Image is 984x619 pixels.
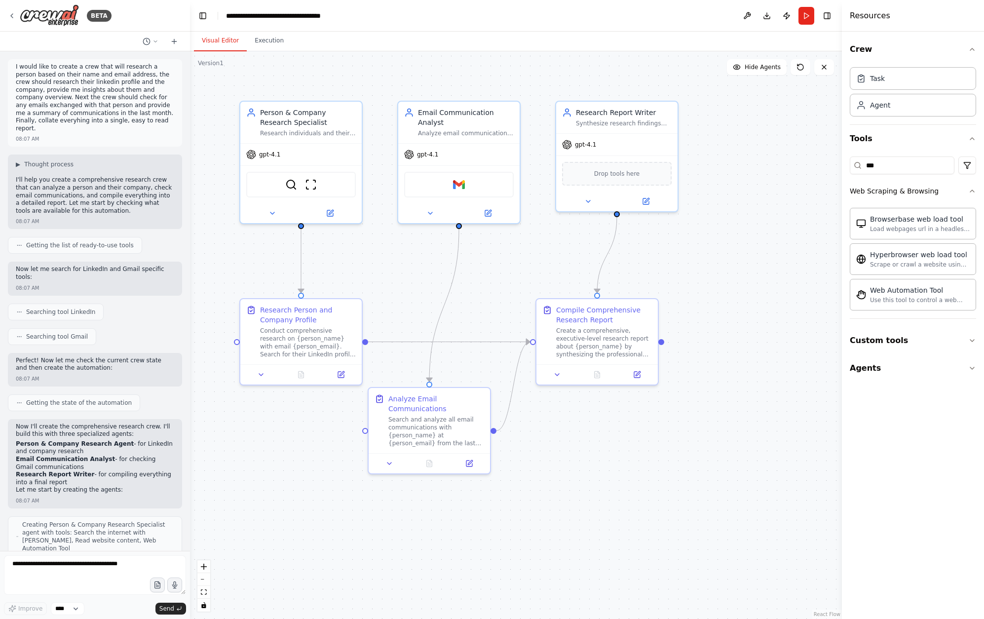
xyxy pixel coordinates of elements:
[452,458,486,469] button: Open in side panel
[16,160,20,168] span: ▶
[260,129,356,137] div: Research individuals and their companies using their name, email, and LinkedIn profile to provide...
[870,296,970,304] div: Use this tool to control a web browser and interact with websites using natural language. Capabil...
[850,204,976,318] div: Web Scraping & Browsing
[24,160,74,168] span: Thought process
[280,369,322,381] button: No output available
[576,108,672,117] div: Research Report Writer
[368,337,530,347] g: Edge from 0d7c0d01-8e8d-4a94-9660-03cce0c9b628 to 510c9c54-4f49-4ba3-be41-945617af5016
[856,219,866,229] img: BrowserbaseLoadTool
[620,369,654,381] button: Open in side panel
[576,369,618,381] button: No output available
[26,399,132,407] span: Getting the state of the automation
[745,63,781,71] span: Hide Agents
[850,186,939,196] div: Web Scraping & Browsing
[139,36,162,47] button: Switch to previous chat
[417,151,438,158] span: gpt-4.1
[594,169,640,179] span: Drop tools here
[16,486,174,494] p: Let me start by creating the agents:
[239,101,363,224] div: Person & Company Research SpecialistResearch individuals and their companies using their name, em...
[16,440,134,447] strong: Person & Company Research Agent
[26,241,134,249] span: Getting the list of ready-to-use tools
[575,141,596,149] span: gpt-4.1
[409,458,451,469] button: No output available
[305,179,317,191] img: ScrapeWebsiteTool
[16,284,39,292] div: 08:07 AM
[226,11,321,21] nav: breadcrumb
[727,59,787,75] button: Hide Agents
[870,261,970,269] div: Scrape or crawl a website using Hyperbrowser and return the contents in properly formatted markdo...
[850,354,976,382] button: Agents
[418,129,514,137] div: Analyze email communications with {person_name} using their {person_email} to identify patterns, ...
[496,337,530,436] g: Edge from eeffeb18-f448-4105-a559-b2f6a52ca4b8 to 510c9c54-4f49-4ba3-be41-945617af5016
[197,560,210,573] button: zoom in
[16,357,174,372] p: Perfect! Now let me check the current crew state and then create the automation:
[259,151,280,158] span: gpt-4.1
[870,225,970,233] div: Load webpages url in a headless browser using Browserbase and return the contents
[418,108,514,127] div: Email Communication Analyst
[460,207,516,219] button: Open in side panel
[820,9,834,23] button: Hide right sidebar
[388,394,484,414] div: Analyze Email Communications
[16,471,174,486] li: - for compiling everything into a final report
[556,305,652,325] div: Compile Comprehensive Research Report
[388,416,484,447] div: Search and analyze all email communications with {person_name} at {person_email} from the last mo...
[397,101,521,224] div: Email Communication AnalystAnalyze email communications with {person_name} using their {person_em...
[870,214,970,224] div: Browserbase web load tool
[16,471,94,478] strong: Research Report Writer
[850,63,976,124] div: Crew
[850,10,890,22] h4: Resources
[22,521,174,552] span: Creating Person & Company Research Specialist agent with tools: Search the internet with [PERSON_...
[16,266,174,281] p: Now let me search for LinkedIn and Gmail specific tools:
[247,31,292,51] button: Execution
[159,605,174,613] span: Send
[555,101,679,212] div: Research Report WriterSynthesize research findings about {person_name} and their company, along w...
[850,178,976,204] button: Web Scraping & Browsing
[870,100,890,110] div: Agent
[453,179,465,191] img: Gmail
[850,153,976,327] div: Tools
[285,179,297,191] img: SerperDevTool
[150,578,165,592] button: Upload files
[870,285,970,295] div: Web Automation Tool
[850,327,976,354] button: Custom tools
[870,250,970,260] div: Hyperbrowser web load tool
[16,135,39,143] div: 08:07 AM
[576,119,672,127] div: Synthesize research findings about {person_name} and their company, along with email communicatio...
[856,290,866,300] img: StagehandTool
[239,298,363,386] div: Research Person and Company ProfileConduct comprehensive research on {person_name} with email {pe...
[155,603,186,615] button: Send
[16,456,115,463] strong: Email Communication Analyst
[20,4,79,27] img: Logo
[26,308,95,316] span: Searching tool LinkedIn
[87,10,112,22] div: BETA
[198,59,224,67] div: Version 1
[324,369,358,381] button: Open in side panel
[16,456,174,471] li: - for checking Gmail communications
[167,578,182,592] button: Click to speak your automation idea
[850,125,976,153] button: Tools
[197,573,210,586] button: zoom out
[535,298,659,386] div: Compile Comprehensive Research ReportCreate a comprehensive, executive-level research report abou...
[856,254,866,264] img: HyperbrowserLoadTool
[368,387,491,474] div: Analyze Email CommunicationsSearch and analyze all email communications with {person_name} at {pe...
[870,74,885,83] div: Task
[16,160,74,168] button: ▶Thought process
[16,375,39,383] div: 08:07 AM
[16,63,174,132] p: I would like to create a crew that will research a person based on their name and email address, ...
[260,305,356,325] div: Research Person and Company Profile
[16,176,174,215] p: I'll help you create a comprehensive research crew that can analyze a person and their company, c...
[18,605,42,613] span: Improve
[26,333,88,341] span: Searching tool Gmail
[197,560,210,612] div: React Flow controls
[424,229,464,382] g: Edge from a1e0a612-7915-4afe-8408-7d3d504b6665 to eeffeb18-f448-4105-a559-b2f6a52ca4b8
[16,440,174,456] li: - for LinkedIn and company research
[302,207,358,219] button: Open in side panel
[296,229,306,293] g: Edge from 9e6aaa6f-bd5f-4de1-b101-a534094bb7d6 to 0d7c0d01-8e8d-4a94-9660-03cce0c9b628
[197,586,210,599] button: fit view
[16,218,39,225] div: 08:07 AM
[4,602,47,615] button: Improve
[16,497,39,504] div: 08:07 AM
[814,612,840,617] a: React Flow attribution
[556,327,652,358] div: Create a comprehensive, executive-level research report about {person_name} by synthesizing the p...
[197,599,210,612] button: toggle interactivity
